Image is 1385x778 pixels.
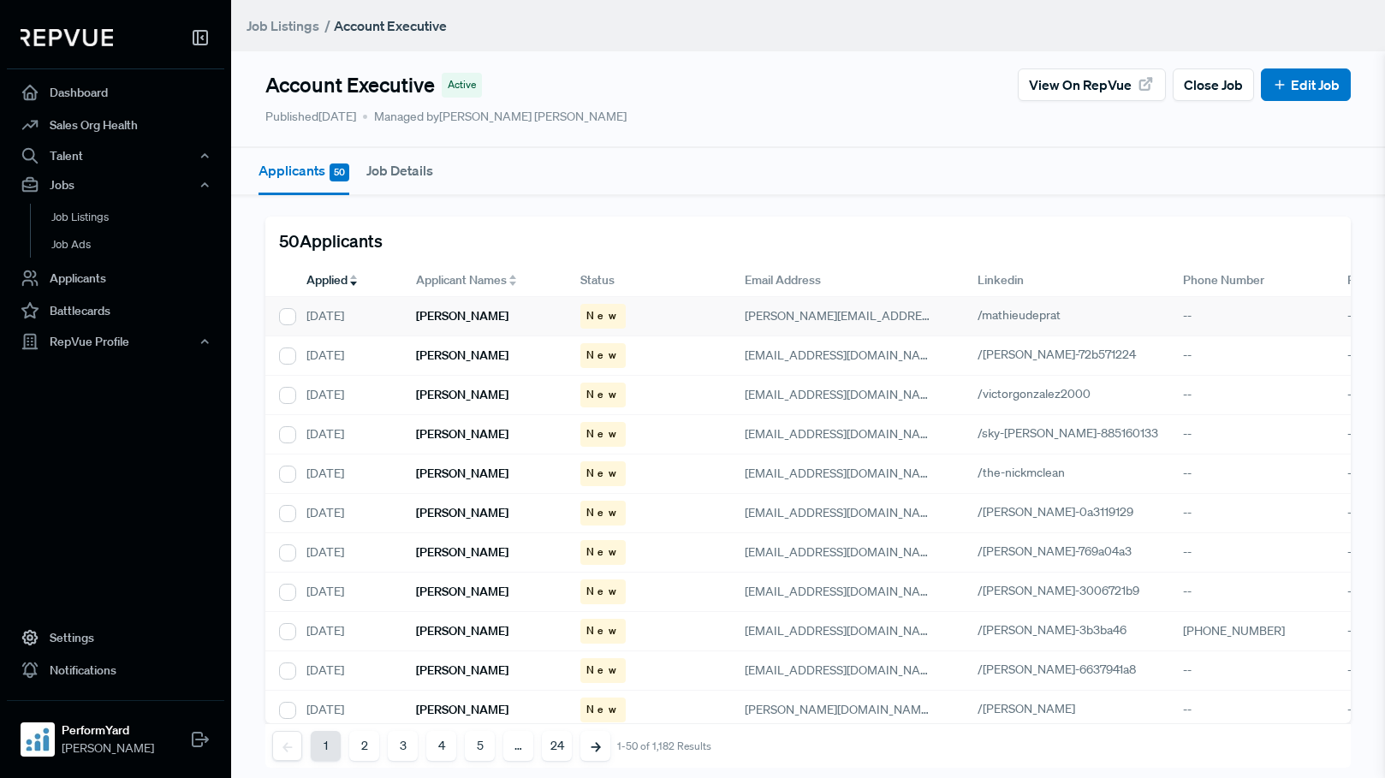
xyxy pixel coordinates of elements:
span: /[PERSON_NAME]-769a04a3 [978,543,1132,559]
a: View on RepVue [1018,68,1166,101]
a: /[PERSON_NAME]-0a3119129 [978,504,1153,520]
span: /[PERSON_NAME] [978,701,1075,716]
h6: [PERSON_NAME] [416,703,508,717]
span: New [586,584,620,599]
a: Battlecards [7,294,224,327]
span: Status [580,271,615,289]
button: Job Details [366,148,433,193]
button: Previous [272,731,302,761]
a: Job Listings [30,204,247,231]
span: New [586,426,620,442]
h6: [PERSON_NAME] [416,624,508,638]
a: Job Ads [30,231,247,258]
span: New [586,623,620,638]
a: Sales Org Health [7,109,224,141]
div: [DATE] [293,533,402,573]
div: -- [1169,376,1334,415]
h6: [PERSON_NAME] [416,585,508,599]
span: View on RepVue [1029,74,1132,95]
span: [EMAIL_ADDRESS][DOMAIN_NAME] [745,584,941,599]
h6: [PERSON_NAME] [416,506,508,520]
span: Close Job [1184,74,1243,95]
div: [DATE] [293,297,402,336]
div: -- [1169,297,1334,336]
a: Edit Job [1272,74,1340,95]
button: Next [580,731,610,761]
span: Applied [306,271,348,289]
h6: [PERSON_NAME] [416,388,508,402]
span: Managed by [PERSON_NAME] [PERSON_NAME] [363,108,627,126]
div: [DATE] [293,612,402,651]
span: Linkedin [978,271,1024,289]
span: [PERSON_NAME] [62,739,154,757]
div: Toggle SortBy [293,264,402,297]
span: Active [448,77,476,92]
h6: [PERSON_NAME] [416,663,508,678]
button: 24 [542,731,572,761]
button: Talent [7,141,224,170]
h6: [PERSON_NAME] [416,466,508,481]
span: /sky-[PERSON_NAME]-885160133 [978,425,1158,441]
h6: [PERSON_NAME] [416,309,508,324]
div: [DATE] [293,454,402,494]
span: Email Address [745,271,821,289]
span: /mathieudeprat [978,307,1061,323]
span: /[PERSON_NAME]-3006721b9 [978,583,1139,598]
a: PerformYardPerformYard[PERSON_NAME] [7,700,224,764]
span: New [586,308,620,324]
div: [DATE] [293,573,402,612]
span: /[PERSON_NAME]-6637941a8 [978,662,1136,677]
h6: [PERSON_NAME] [416,427,508,442]
a: Dashboard [7,76,224,109]
span: New [586,662,620,678]
img: RepVue [21,29,113,46]
span: /[PERSON_NAME]-72b571224 [978,347,1136,362]
strong: Account Executive [334,17,447,34]
strong: PerformYard [62,722,154,739]
button: Jobs [7,170,224,199]
span: New [586,505,620,520]
button: 2 [349,731,379,761]
a: /[PERSON_NAME]-769a04a3 [978,543,1151,559]
span: [EMAIL_ADDRESS][DOMAIN_NAME] [745,623,941,638]
span: /the-nickmclean [978,465,1065,480]
div: 1-50 of 1,182 Results [617,740,711,752]
img: PerformYard [24,726,51,753]
span: New [586,544,620,560]
span: /[PERSON_NAME]-3b3ba46 [978,622,1126,638]
div: -- [1169,415,1334,454]
span: [EMAIL_ADDRESS][DOMAIN_NAME] [745,544,941,560]
h6: [PERSON_NAME] [416,545,508,560]
span: New [586,347,620,363]
button: RepVue Profile [7,327,224,356]
button: 4 [426,731,456,761]
a: Job Listings [247,15,319,36]
button: 1 [311,731,341,761]
button: … [503,731,533,761]
div: -- [1169,336,1334,376]
div: -- [1169,494,1334,533]
nav: pagination [272,731,711,761]
a: Notifications [7,654,224,686]
p: Published [DATE] [265,108,356,126]
span: / [324,17,330,34]
span: [EMAIL_ADDRESS][DOMAIN_NAME] [745,387,941,402]
div: [DATE] [293,494,402,533]
span: [PERSON_NAME][DOMAIN_NAME][EMAIL_ADDRESS][DOMAIN_NAME] [745,702,1127,717]
div: [DATE] [293,376,402,415]
div: -- [1169,533,1334,573]
span: /victorgonzalez2000 [978,386,1091,401]
span: New [586,387,620,402]
a: /sky-[PERSON_NAME]-885160133 [978,425,1178,441]
button: 5 [465,731,495,761]
span: 50 [330,163,349,181]
div: -- [1169,454,1334,494]
span: [EMAIL_ADDRESS][DOMAIN_NAME] [745,505,941,520]
div: [DATE] [293,336,402,376]
div: Toggle SortBy [402,264,567,297]
span: [EMAIL_ADDRESS][DOMAIN_NAME] [745,347,941,363]
button: Edit Job [1261,68,1351,101]
a: /[PERSON_NAME]-72b571224 [978,347,1156,362]
span: [PERSON_NAME][EMAIL_ADDRESS][DOMAIN_NAME] [745,308,1033,324]
span: Phone Number [1183,271,1264,289]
